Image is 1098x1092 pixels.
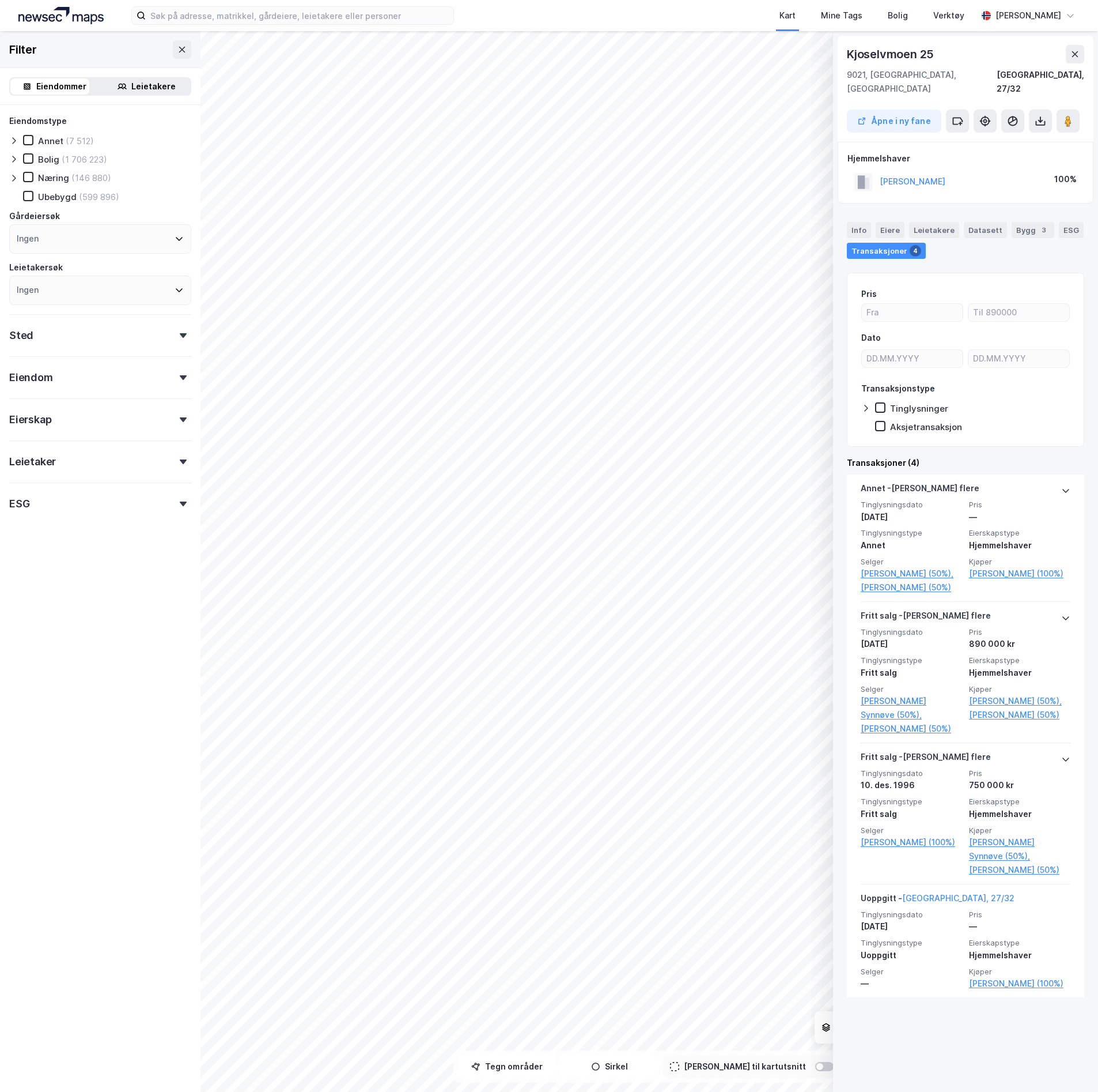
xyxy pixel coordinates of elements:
[861,694,962,722] a: [PERSON_NAME] Synnøve (50%),
[861,891,1014,910] div: Uoppgitt -
[969,807,1070,821] div: Hjemmelshaver
[1012,222,1054,238] div: Bygg
[964,222,1007,238] div: Datasett
[997,68,1084,96] div: [GEOGRAPHIC_DATA], 27/32
[969,977,1070,991] a: [PERSON_NAME] (100%)
[933,9,964,22] div: Verktøy
[861,627,962,637] span: Tinglysningsdato
[861,938,962,948] span: Tinglysningstype
[9,329,33,342] div: Sted
[861,967,962,977] span: Selger
[821,9,862,22] div: Mine Tags
[847,45,936,63] div: Kjoselvmoen 25
[861,778,962,792] div: 10. des. 1996
[969,948,1070,962] div: Hjemmelshaver
[861,722,962,736] a: [PERSON_NAME] (50%)
[969,656,1070,665] span: Eierskapstype
[458,1055,556,1078] button: Tegn områder
[861,750,991,769] div: Fritt salg - [PERSON_NAME] flere
[876,222,904,238] div: Eiere
[861,826,962,835] span: Selger
[861,637,962,651] div: [DATE]
[38,172,69,183] div: Næring
[861,666,962,680] div: Fritt salg
[969,863,1070,877] a: [PERSON_NAME] (50%)
[888,9,908,22] div: Bolig
[861,609,991,627] div: Fritt salg - [PERSON_NAME] flere
[861,835,962,849] a: [PERSON_NAME] (100%)
[902,893,1014,903] a: [GEOGRAPHIC_DATA], 27/32
[861,539,962,552] div: Annet
[861,920,962,933] div: [DATE]
[969,557,1070,567] span: Kjøper
[38,154,59,165] div: Bolig
[17,283,39,297] div: Ingen
[861,769,962,778] span: Tinglysningsdato
[890,403,948,414] div: Tinglysninger
[9,114,67,128] div: Eiendomstype
[146,7,453,24] input: Søk på adresse, matrikkel, gårdeiere, leietakere eller personer
[9,261,63,274] div: Leietakersøk
[969,835,1070,863] a: [PERSON_NAME] Synnøve (50%),
[71,172,111,183] div: (146 880)
[969,567,1070,581] a: [PERSON_NAME] (100%)
[9,371,53,385] div: Eiendom
[9,40,37,59] div: Filter
[38,135,63,146] div: Annet
[861,528,962,538] span: Tinglysningstype
[969,637,1070,651] div: 890 000 kr
[79,191,119,202] div: (599 896)
[861,331,881,345] div: Dato
[969,778,1070,792] div: 750 000 kr
[1040,1037,1098,1092] div: Kontrollprogram for chat
[861,510,962,524] div: [DATE]
[62,154,107,165] div: (1 706 223)
[131,80,176,93] div: Leietakere
[847,222,871,238] div: Info
[861,684,962,694] span: Selger
[779,9,796,22] div: Kart
[847,152,1084,165] div: Hjemmelshaver
[969,694,1070,708] a: [PERSON_NAME] (50%),
[17,232,39,246] div: Ingen
[861,557,962,567] span: Selger
[969,967,1070,977] span: Kjøper
[861,807,962,821] div: Fritt salg
[969,938,1070,948] span: Eierskapstype
[861,481,979,500] div: Annet - [PERSON_NAME] flere
[1038,224,1050,236] div: 3
[969,539,1070,552] div: Hjemmelshaver
[969,510,1070,524] div: —
[9,455,56,469] div: Leietaker
[909,222,959,238] div: Leietakere
[968,304,1069,321] input: Til 890000
[1054,172,1077,186] div: 100%
[847,68,997,96] div: 9021, [GEOGRAPHIC_DATA], [GEOGRAPHIC_DATA]
[861,797,962,807] span: Tinglysningstype
[861,287,877,301] div: Pris
[847,110,941,133] button: Åpne i ny fane
[1040,1037,1098,1092] iframe: Chat Widget
[862,304,963,321] input: Fra
[847,456,1084,470] div: Transaksjoner (4)
[995,9,1061,22] div: [PERSON_NAME]
[862,350,963,367] input: DD.MM.YYYY
[847,243,926,259] div: Transaksjoner
[684,1060,806,1074] div: [PERSON_NAME] til kartutsnitt
[969,797,1070,807] span: Eierskapstype
[910,245,921,257] div: 4
[861,977,962,991] div: —
[861,500,962,510] span: Tinglysningsdato
[861,581,962,594] a: [PERSON_NAME] (50%)
[36,80,86,93] div: Eiendommer
[861,567,962,581] a: [PERSON_NAME] (50%),
[861,910,962,920] span: Tinglysningsdato
[9,209,60,223] div: Gårdeiersøk
[38,191,77,202] div: Ubebygd
[561,1055,658,1078] button: Sirkel
[968,350,1069,367] input: DD.MM.YYYY
[66,135,94,146] div: (7 512)
[969,708,1070,722] a: [PERSON_NAME] (50%)
[1059,222,1084,238] div: ESG
[890,421,962,432] div: Aksjetransaksjon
